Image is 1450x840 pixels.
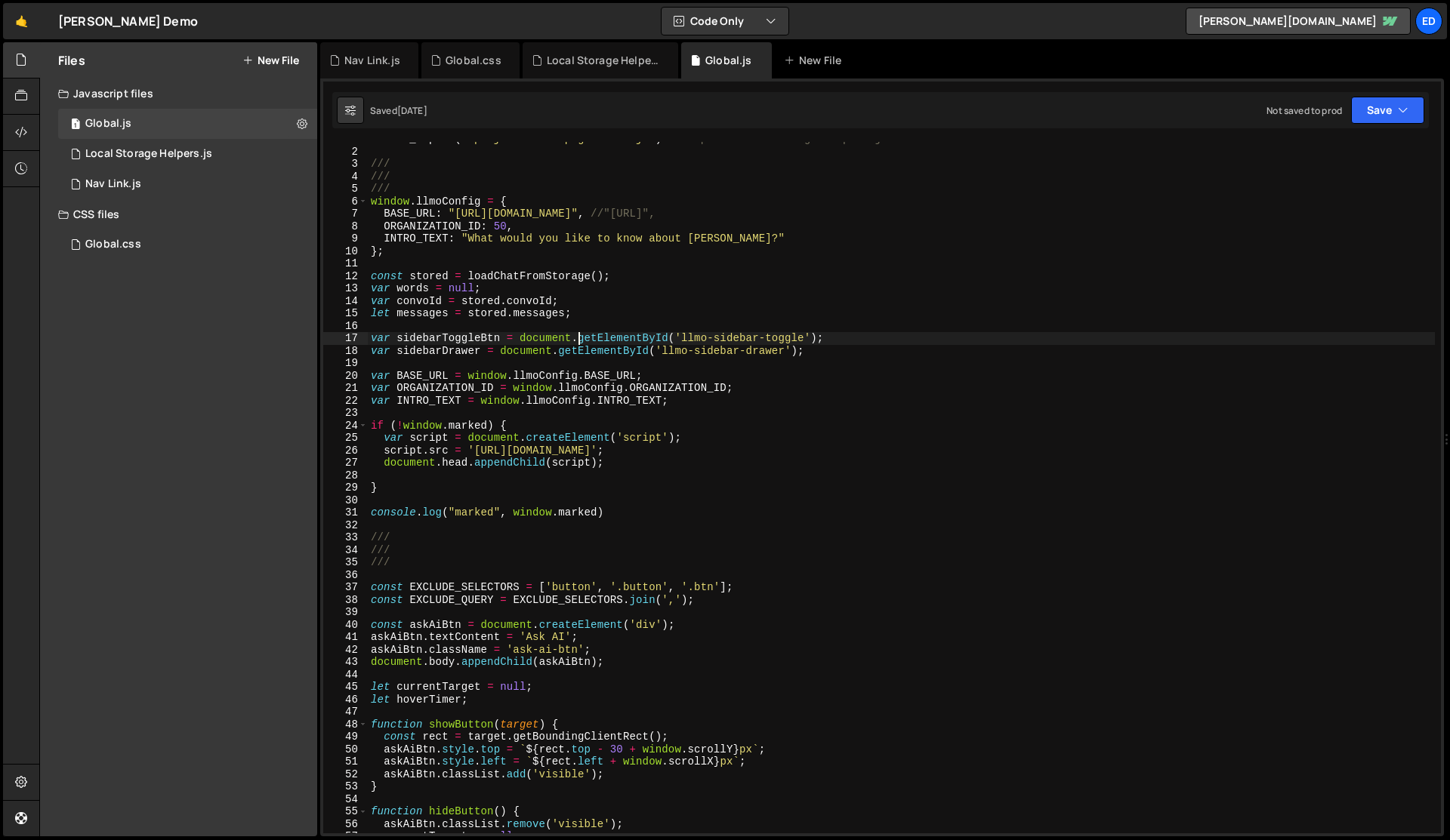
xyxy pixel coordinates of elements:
[323,232,368,245] div: 9
[85,238,141,251] div: Global.css
[323,669,368,682] div: 44
[323,506,368,519] div: 31
[323,357,368,370] div: 19
[323,407,368,420] div: 23
[323,531,368,544] div: 33
[323,320,368,333] div: 16
[344,53,400,68] div: Nav Link.js
[705,53,751,68] div: Global.js
[58,109,317,139] div: 16903/46266.js
[323,768,368,781] div: 52
[58,169,317,199] div: 16903/46272.js
[323,171,368,183] div: 4
[40,78,317,109] div: Javascript files
[323,420,368,432] div: 24
[323,556,368,569] div: 35
[323,307,368,320] div: 15
[323,345,368,358] div: 18
[85,117,131,131] div: Global.js
[323,245,368,258] div: 10
[323,569,368,582] div: 36
[323,370,368,383] div: 20
[40,199,317,229] div: CSS files
[85,147,212,161] div: Local Storage Helpers.js
[323,457,368,469] div: 27
[323,270,368,283] div: 12
[323,158,368,171] div: 3
[784,53,847,68] div: New File
[323,183,368,195] div: 5
[242,54,299,66] button: New File
[662,8,788,35] button: Code Only
[1351,97,1424,124] button: Save
[370,104,427,117] div: Saved
[323,482,368,494] div: 29
[323,445,368,457] div: 26
[323,731,368,743] div: 49
[323,606,368,619] div: 39
[323,519,368,532] div: 32
[323,755,368,768] div: 51
[323,718,368,731] div: 48
[323,208,368,220] div: 7
[85,177,141,191] div: Nav Link.js
[323,257,368,270] div: 11
[323,395,368,408] div: 22
[323,195,368,208] div: 6
[58,139,317,169] div: 16903/46325.js
[323,494,368,507] div: 30
[323,332,368,345] div: 17
[323,594,368,607] div: 38
[323,220,368,233] div: 8
[3,3,40,39] a: 🤙
[323,793,368,806] div: 54
[323,581,368,594] div: 37
[323,656,368,669] div: 43
[1415,8,1442,35] a: Ed
[323,619,368,632] div: 40
[323,631,368,644] div: 41
[323,694,368,706] div: 46
[323,544,368,557] div: 34
[323,818,368,831] div: 56
[547,53,660,68] div: Local Storage Helpers.js
[323,295,368,308] div: 14
[1266,104,1342,117] div: Not saved to prod
[323,282,368,295] div: 13
[323,644,368,657] div: 42
[58,12,198,30] div: [PERSON_NAME] Demo
[323,432,368,445] div: 25
[1186,8,1411,35] a: [PERSON_NAME][DOMAIN_NAME]
[323,805,368,818] div: 55
[323,146,368,158] div: 2
[58,52,85,69] h2: Files
[323,706,368,718] div: 47
[323,681,368,694] div: 45
[323,743,368,756] div: 50
[446,53,501,68] div: Global.css
[323,469,368,482] div: 28
[323,382,368,395] div: 21
[397,104,427,117] div: [DATE]
[71,119,80,131] span: 1
[58,229,317,260] div: 16903/46267.css
[323,780,368,793] div: 53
